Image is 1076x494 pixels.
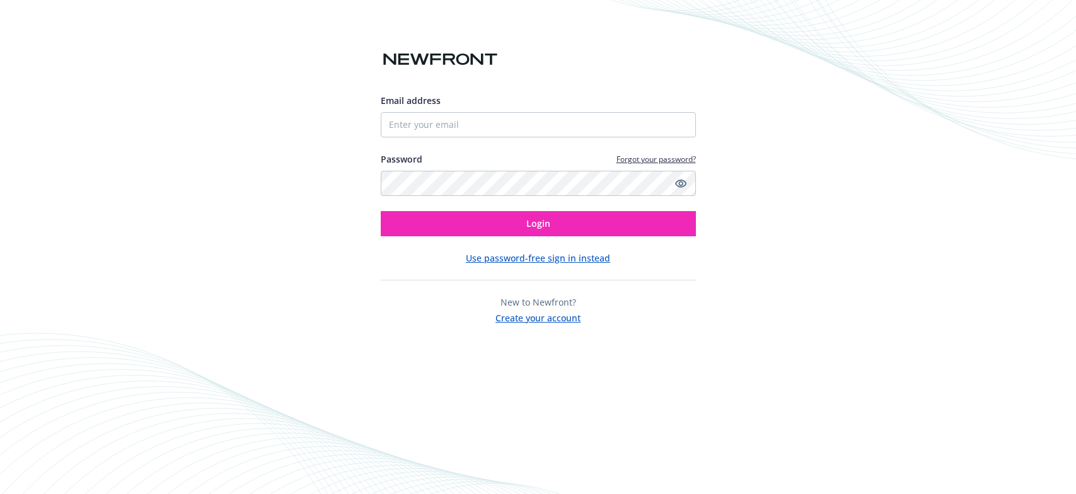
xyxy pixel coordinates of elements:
[381,171,696,196] input: Enter your password
[526,217,550,229] span: Login
[466,251,610,265] button: Use password-free sign in instead
[381,95,441,106] span: Email address
[381,152,422,166] label: Password
[616,154,696,164] a: Forgot your password?
[381,49,500,71] img: Newfront logo
[673,176,688,191] a: Show password
[381,112,696,137] input: Enter your email
[500,296,576,308] span: New to Newfront?
[381,211,696,236] button: Login
[495,309,581,325] button: Create your account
